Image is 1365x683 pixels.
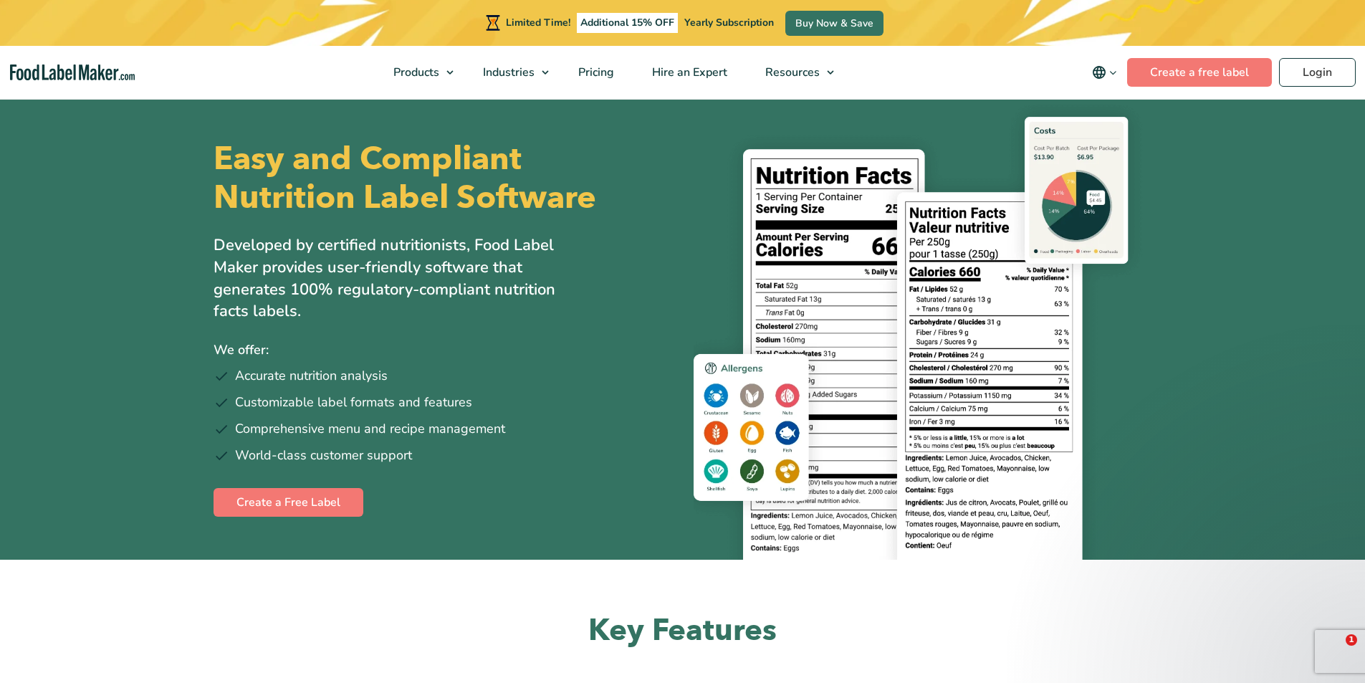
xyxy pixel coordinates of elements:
[506,16,570,29] span: Limited Time!
[633,46,743,99] a: Hire an Expert
[235,366,388,386] span: Accurate nutrition analysis
[761,65,821,80] span: Resources
[214,234,586,323] p: Developed by certified nutritionists, Food Label Maker provides user-friendly software that gener...
[1279,58,1356,87] a: Login
[648,65,729,80] span: Hire an Expert
[235,393,472,412] span: Customizable label formats and features
[479,65,536,80] span: Industries
[577,13,678,33] span: Additional 15% OFF
[214,611,1152,651] h2: Key Features
[214,340,672,360] p: We offer:
[235,446,412,465] span: World-class customer support
[375,46,461,99] a: Products
[389,65,441,80] span: Products
[560,46,630,99] a: Pricing
[464,46,556,99] a: Industries
[235,419,505,439] span: Comprehensive menu and recipe management
[747,46,841,99] a: Resources
[785,11,883,36] a: Buy Now & Save
[684,16,774,29] span: Yearly Subscription
[1316,634,1351,669] iframe: Intercom live chat
[214,488,363,517] a: Create a Free Label
[574,65,616,80] span: Pricing
[1346,634,1357,646] span: 1
[214,140,671,217] h1: Easy and Compliant Nutrition Label Software
[1127,58,1272,87] a: Create a free label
